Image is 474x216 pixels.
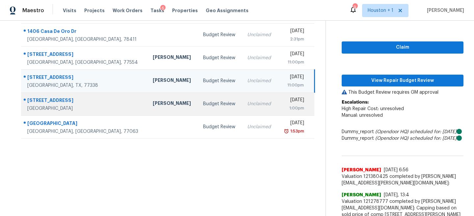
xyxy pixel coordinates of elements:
button: Claim [342,41,463,54]
span: Maestro [22,7,44,14]
div: 11:00pm [283,82,304,88]
div: [GEOGRAPHIC_DATA], [GEOGRAPHIC_DATA], 78411 [27,36,142,43]
div: [PERSON_NAME] [153,100,193,108]
span: [DATE] 6:56 [384,168,408,172]
div: Unclaimed [247,78,272,84]
span: Valuation 121380425 completed by [PERSON_NAME][EMAIL_ADDRESS][PERSON_NAME][DOMAIN_NAME]: [342,173,463,186]
span: Manual: unresolved [342,113,383,118]
div: [PERSON_NAME] [153,54,193,62]
div: Dummy_report [342,135,463,142]
div: [DATE] [283,97,304,105]
img: Overdue Alarm Icon [284,128,289,134]
div: [DATE] [283,74,304,82]
div: Budget Review [203,124,237,130]
span: [PERSON_NAME] [342,192,381,198]
i: (Opendoor HQ) [375,130,408,134]
span: Projects [84,7,105,14]
div: [DATE] [283,28,304,36]
div: 6 [160,5,166,12]
span: Houston + 1 [368,7,393,14]
div: 9 [353,4,357,11]
span: Tasks [150,8,164,13]
span: Properties [172,7,198,14]
div: [GEOGRAPHIC_DATA], [GEOGRAPHIC_DATA], 77554 [27,59,142,66]
div: [GEOGRAPHIC_DATA] [27,120,142,128]
span: Claim [347,43,458,52]
div: 11:00pm [283,59,304,65]
span: [PERSON_NAME] [424,7,464,14]
span: Geo Assignments [206,7,249,14]
span: [PERSON_NAME] [342,167,381,173]
b: Escalations: [342,100,369,105]
div: [STREET_ADDRESS] [27,97,142,105]
div: Unclaimed [247,101,272,107]
div: 1:00pm [283,105,304,111]
span: High Repair Cost: unresolved [342,107,404,111]
i: scheduled for: [DATE] [410,136,457,141]
div: Budget Review [203,78,237,84]
div: [DATE] [283,120,304,128]
div: Budget Review [203,101,237,107]
div: [STREET_ADDRESS] [27,74,142,82]
div: [GEOGRAPHIC_DATA] [27,105,142,112]
span: Work Orders [113,7,143,14]
div: 1406 Casa De Oro Dr [27,28,142,36]
div: Budget Review [203,32,237,38]
span: Visits [63,7,76,14]
div: [GEOGRAPHIC_DATA], [GEOGRAPHIC_DATA], 77063 [27,128,142,135]
div: 1:53pm [289,128,304,134]
div: Dummy_report [342,129,463,135]
button: View Repair Budget Review [342,75,463,87]
div: [GEOGRAPHIC_DATA], TX, 77338 [27,82,142,89]
div: Budget Review [203,55,237,61]
div: [DATE] [283,51,304,59]
div: Unclaimed [247,124,272,130]
div: Unclaimed [247,32,272,38]
p: This Budget Review requires GM approval [342,89,463,96]
i: scheduled for: [DATE] [410,130,457,134]
div: [PERSON_NAME] [153,77,193,85]
div: Unclaimed [247,55,272,61]
div: [STREET_ADDRESS] [27,51,142,59]
span: View Repair Budget Review [347,77,458,85]
span: [DATE], 13:4 [384,193,409,197]
i: (Opendoor HQ) [375,136,408,141]
div: 2:31pm [283,36,304,42]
